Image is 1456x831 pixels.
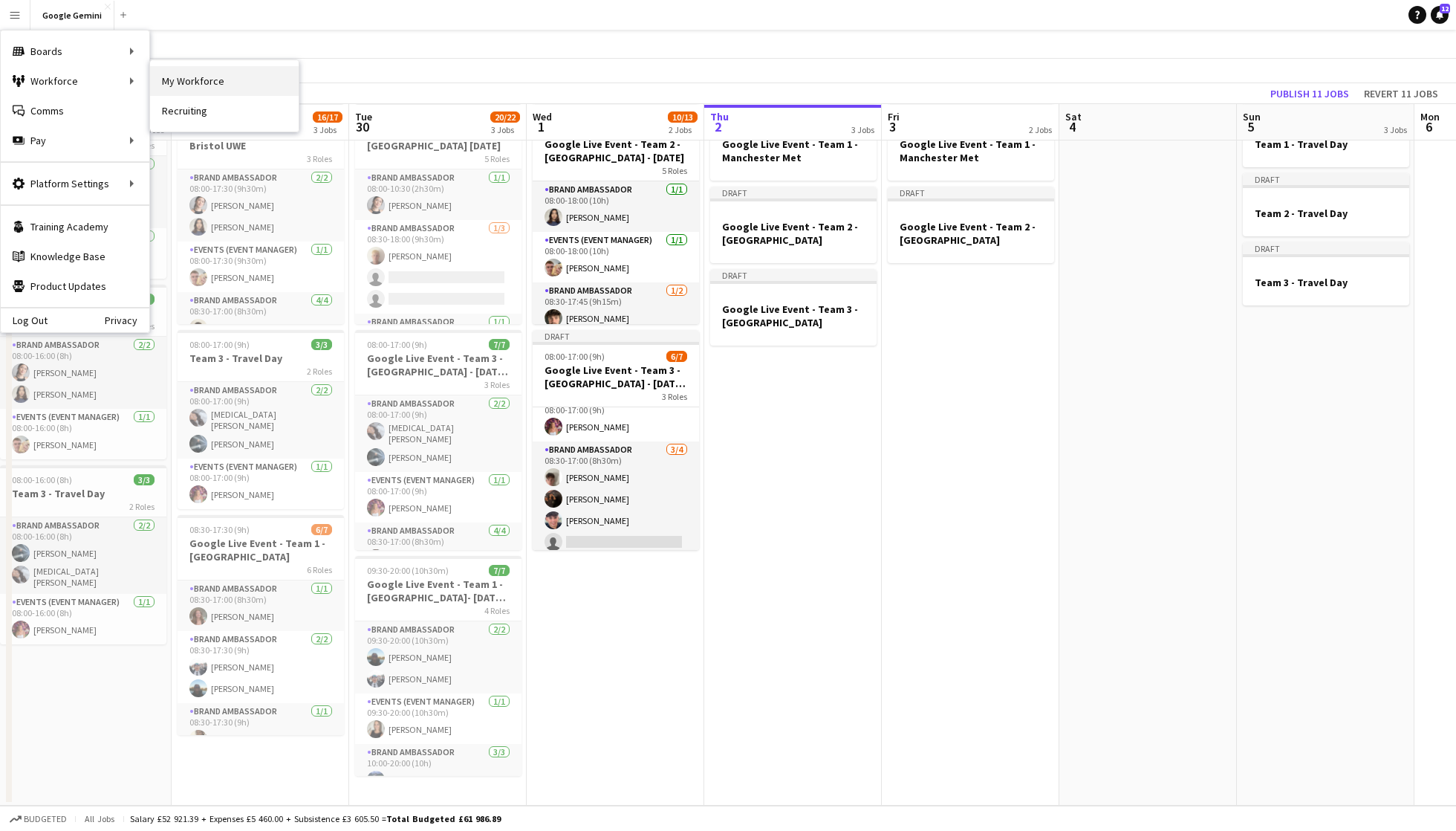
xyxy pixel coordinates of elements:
[708,118,729,135] span: 2
[313,111,342,123] span: 16/17
[533,104,699,324] app-job-card: Draft08:00-18:00 (10h)4/6Google Live Event - Team 2 - [GEOGRAPHIC_DATA] - [DATE]5 RolesBrand Amba...
[1243,138,1409,151] h3: Team 1 - Travel Day
[489,339,510,350] span: 7/7
[307,564,332,575] span: 6 Roles
[178,242,344,292] app-card-role: Events (Event Manager)1/108:00-17:30 (9h30m)[PERSON_NAME]
[888,187,1054,263] app-job-card: DraftGoogle Live Event - Team 2 - [GEOGRAPHIC_DATA]
[888,220,1054,247] h3: Google Live Event - Team 2 - [GEOGRAPHIC_DATA]
[355,621,521,693] app-card-role: Brand Ambassador2/209:30-20:00 (10h30m)[PERSON_NAME][PERSON_NAME]
[178,459,344,509] app-card-role: Events (Event Manager)1/108:00-17:00 (9h)[PERSON_NAME]
[355,314,521,364] app-card-role: Brand Ambassador1/1
[888,110,900,123] span: Fri
[710,303,877,329] h3: Google Live Event - Team 3 - [GEOGRAPHIC_DATA]
[367,565,449,576] span: 09:30-20:00 (10h30m)
[1243,242,1409,305] app-job-card: DraftTeam 3 - Travel Day
[1243,242,1409,254] div: Draft
[178,330,344,509] div: 08:00-17:00 (9h)3/3Team 3 - Travel Day2 RolesBrand Ambassador2/208:00-17:00 (9h)[MEDICAL_DATA][PE...
[307,366,332,377] span: 2 Roles
[355,472,521,523] app-card-role: Events (Event Manager)1/108:00-17:00 (9h)[PERSON_NAME]
[355,556,521,776] app-job-card: 09:30-20:00 (10h30m)7/7Google Live Event - Team 1 - [GEOGRAPHIC_DATA]- [DATE] 1st4 RolesBrand Amb...
[710,269,877,281] div: Draft
[710,269,877,346] app-job-card: DraftGoogle Live Event - Team 3 - [GEOGRAPHIC_DATA]
[490,111,520,123] span: 20/22
[710,104,877,116] div: Draft
[134,474,155,485] span: 3/3
[178,352,344,365] h3: Team 3 - Travel Day
[533,330,699,550] app-job-card: Draft08:00-17:00 (9h)6/7Google Live Event - Team 3 - [GEOGRAPHIC_DATA] - [DATE] 30th3 Roles08:00-...
[178,382,344,459] app-card-role: Brand Ambassador2/208:00-17:00 (9h)[MEDICAL_DATA][PERSON_NAME][PERSON_NAME]
[353,118,372,135] span: 30
[533,110,552,123] span: Wed
[1243,110,1261,123] span: Sun
[885,118,900,135] span: 3
[7,811,69,827] button: Budgeted
[668,111,698,123] span: 10/13
[82,813,117,824] span: All jobs
[710,110,729,123] span: Thu
[888,104,1054,181] app-job-card: DraftGoogle Live Event - Team 1 - Manchester Met
[189,524,250,535] span: 08:30-17:30 (9h)
[355,693,521,744] app-card-role: Events (Event Manager)1/109:30-20:00 (10h30m)[PERSON_NAME]
[533,138,699,164] h3: Google Live Event - Team 2 - [GEOGRAPHIC_DATA] - [DATE]
[491,124,519,135] div: 3 Jobs
[710,104,877,181] app-job-card: DraftGoogle Live Event - Team 1 - Manchester Met
[1029,124,1052,135] div: 2 Jobs
[1241,118,1261,135] span: 5
[150,96,299,126] a: Recruiting
[1065,110,1082,123] span: Sat
[311,524,332,535] span: 6/7
[1384,124,1407,135] div: 3 Jobs
[178,292,344,407] app-card-role: Brand Ambassador4/408:30-17:00 (8h30m)[PERSON_NAME]
[533,282,699,355] app-card-role: Brand Ambassador1/208:30-17:45 (9h15m)[PERSON_NAME]
[1063,118,1082,135] span: 4
[178,581,344,631] app-card-role: Brand Ambassador1/108:30-17:00 (8h30m)[PERSON_NAME]
[30,1,114,30] button: Google Gemini
[662,391,687,402] span: 3 Roles
[355,395,521,472] app-card-role: Brand Ambassador2/208:00-17:00 (9h)[MEDICAL_DATA][PERSON_NAME][PERSON_NAME]
[533,442,699,557] app-card-role: Brand Ambassador3/408:30-17:00 (8h30m)[PERSON_NAME][PERSON_NAME][PERSON_NAME]
[1,271,149,301] a: Product Updates
[1243,276,1409,289] h3: Team 3 - Travel Day
[150,66,299,96] a: My Workforce
[313,124,342,135] div: 3 Jobs
[1,212,149,242] a: Training Academy
[105,314,149,326] a: Privacy
[530,118,552,135] span: 1
[1,126,149,155] div: Pay
[1243,104,1409,116] div: Draft
[355,330,521,550] app-job-card: 08:00-17:00 (9h)7/7Google Live Event - Team 3 - [GEOGRAPHIC_DATA] - [DATE] 1st3 RolesBrand Ambass...
[662,165,687,176] span: 5 Roles
[178,104,344,324] div: 08:00-17:30 (9h30m)7/7Google Live Event - Team 2 - Bristol UWE3 RolesBrand Ambassador2/208:00-17:...
[533,363,699,390] h3: Google Live Event - Team 3 - [GEOGRAPHIC_DATA] - [DATE] 30th
[710,187,877,198] div: Draft
[1243,173,1409,236] app-job-card: DraftTeam 2 - Travel Day
[129,501,155,512] span: 2 Roles
[533,330,699,342] div: Draft
[189,339,250,350] span: 08:00-17:00 (9h)
[178,537,344,563] h3: Google Live Event - Team 1 - [GEOGRAPHIC_DATA]
[888,104,1054,116] div: Draft
[178,703,344,754] app-card-role: Brand Ambassador1/108:30-17:30 (9h)[PERSON_NAME]
[533,181,699,232] app-card-role: Brand Ambassador1/108:00-18:00 (10h)[PERSON_NAME]
[355,220,521,314] app-card-role: Brand Ambassador1/308:30-18:00 (9h30m)[PERSON_NAME]
[489,565,510,576] span: 7/7
[307,153,332,164] span: 3 Roles
[545,351,605,362] span: 08:00-17:00 (9h)
[355,169,521,220] app-card-role: Brand Ambassador1/108:00-10:30 (2h30m)[PERSON_NAME]
[888,187,1054,198] div: Draft
[1420,110,1440,123] span: Mon
[355,523,521,638] app-card-role: Brand Ambassador4/408:30-17:00 (8h30m)
[1243,173,1409,185] div: Draft
[1243,104,1409,167] app-job-card: DraftTeam 1 - Travel Day
[1440,4,1450,13] span: 12
[710,187,877,263] div: DraftGoogle Live Event - Team 2 - [GEOGRAPHIC_DATA]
